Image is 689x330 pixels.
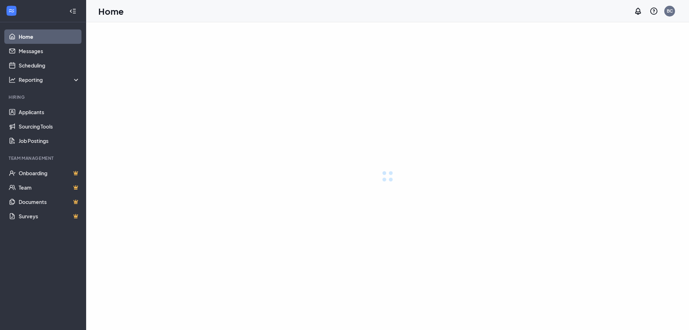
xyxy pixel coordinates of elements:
[650,7,658,15] svg: QuestionInfo
[98,5,124,17] h1: Home
[9,155,79,161] div: Team Management
[19,180,80,195] a: TeamCrown
[19,119,80,134] a: Sourcing Tools
[19,44,80,58] a: Messages
[9,94,79,100] div: Hiring
[19,209,80,223] a: SurveysCrown
[19,58,80,73] a: Scheduling
[19,76,80,83] div: Reporting
[667,8,673,14] div: BC
[19,134,80,148] a: Job Postings
[19,195,80,209] a: DocumentsCrown
[8,7,15,14] svg: WorkstreamLogo
[9,76,16,83] svg: Analysis
[19,29,80,44] a: Home
[634,7,642,15] svg: Notifications
[19,105,80,119] a: Applicants
[69,8,76,15] svg: Collapse
[19,166,80,180] a: OnboardingCrown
